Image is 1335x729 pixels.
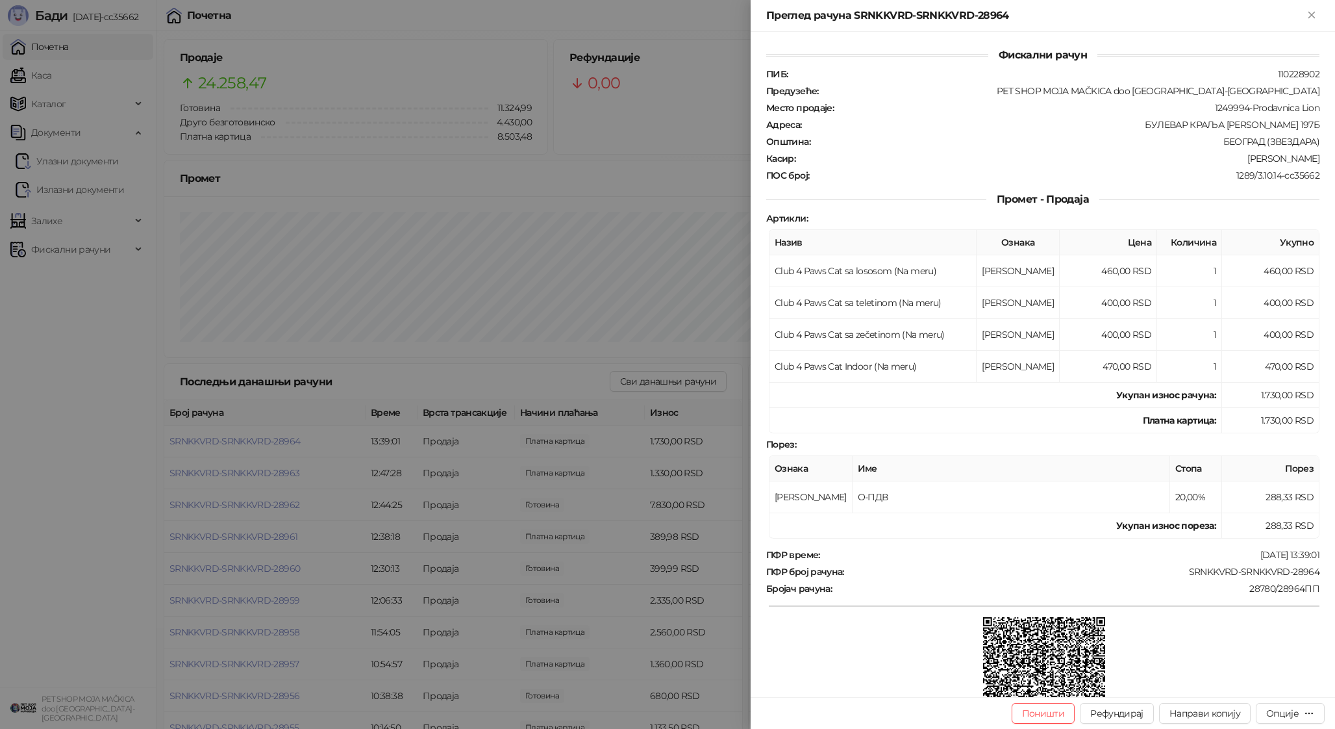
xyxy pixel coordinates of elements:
div: Опције [1266,708,1299,719]
td: 1 [1157,287,1222,319]
td: 470,00 RSD [1060,351,1157,383]
div: 110228902 [789,68,1321,80]
strong: Касир : [766,153,795,164]
div: PET SHOP MOJA MAČKICA doo [GEOGRAPHIC_DATA]-[GEOGRAPHIC_DATA] [820,85,1321,97]
td: Club 4 Paws Cat Indoor (Na meru) [769,351,977,383]
button: Close [1304,8,1319,23]
strong: ПФР време : [766,549,820,561]
th: Порез [1222,456,1319,481]
div: SRNKKVRD-SRNKKVRD-28964 [845,566,1321,578]
div: БУЛЕВАР КРАЉА [PERSON_NAME] 197Б [803,119,1321,131]
td: 1.730,00 RSD [1222,408,1319,433]
td: 20,00% [1170,481,1222,513]
th: Ознака [769,456,853,481]
td: 400,00 RSD [1060,287,1157,319]
strong: Бројач рачуна : [766,583,832,595]
td: Club 4 Paws Cat sa teletinom (Na meru) [769,287,977,319]
td: Club 4 Paws Cat sa lososom (Na meru) [769,255,977,287]
div: 28780/28964ПП [833,583,1321,595]
span: Промет - Продаја [986,193,1099,205]
td: 460,00 RSD [1060,255,1157,287]
button: Поништи [1012,703,1075,724]
strong: Платна картица : [1143,415,1216,426]
th: Име [853,456,1170,481]
th: Назив [769,230,977,255]
div: Преглед рачуна SRNKKVRD-SRNKKVRD-28964 [766,8,1304,23]
td: [PERSON_NAME] [769,481,853,513]
strong: Предузеће : [766,85,819,97]
strong: Укупан износ пореза: [1116,520,1216,531]
th: Количина [1157,230,1222,255]
strong: Општина : [766,136,810,147]
button: Рефундирај [1080,703,1154,724]
th: Цена [1060,230,1157,255]
div: [PERSON_NAME] [797,153,1321,164]
td: О-ПДВ [853,481,1170,513]
td: 470,00 RSD [1222,351,1319,383]
td: [PERSON_NAME] [977,319,1060,351]
div: 1249994-Prodavnica Lion [835,102,1321,114]
td: [PERSON_NAME] [977,287,1060,319]
td: [PERSON_NAME] [977,255,1060,287]
td: 288,33 RSD [1222,481,1319,513]
strong: Артикли : [766,212,808,224]
span: Направи копију [1169,708,1240,719]
td: Club 4 Paws Cat sa zečetinom (Na meru) [769,319,977,351]
strong: ПФР број рачуна : [766,566,844,578]
button: Опције [1256,703,1325,724]
span: Фискални рачун [988,49,1097,61]
td: 400,00 RSD [1222,319,1319,351]
button: Направи копију [1159,703,1251,724]
th: Укупно [1222,230,1319,255]
td: 288,33 RSD [1222,513,1319,539]
div: [DATE] 13:39:01 [821,549,1321,561]
strong: Адреса : [766,119,802,131]
td: 1.730,00 RSD [1222,383,1319,408]
th: Стопа [1170,456,1222,481]
td: 1 [1157,319,1222,351]
strong: ПИБ : [766,68,788,80]
td: 400,00 RSD [1222,287,1319,319]
td: 1 [1157,351,1222,383]
td: 400,00 RSD [1060,319,1157,351]
th: Ознака [977,230,1060,255]
div: БЕОГРАД (ЗВЕЗДАРА) [812,136,1321,147]
strong: Порез : [766,439,796,450]
strong: Укупан износ рачуна : [1116,389,1216,401]
td: 1 [1157,255,1222,287]
div: 1289/3.10.14-cc35662 [810,170,1321,181]
strong: ПОС број : [766,170,809,181]
td: [PERSON_NAME] [977,351,1060,383]
strong: Место продаје : [766,102,834,114]
td: 460,00 RSD [1222,255,1319,287]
